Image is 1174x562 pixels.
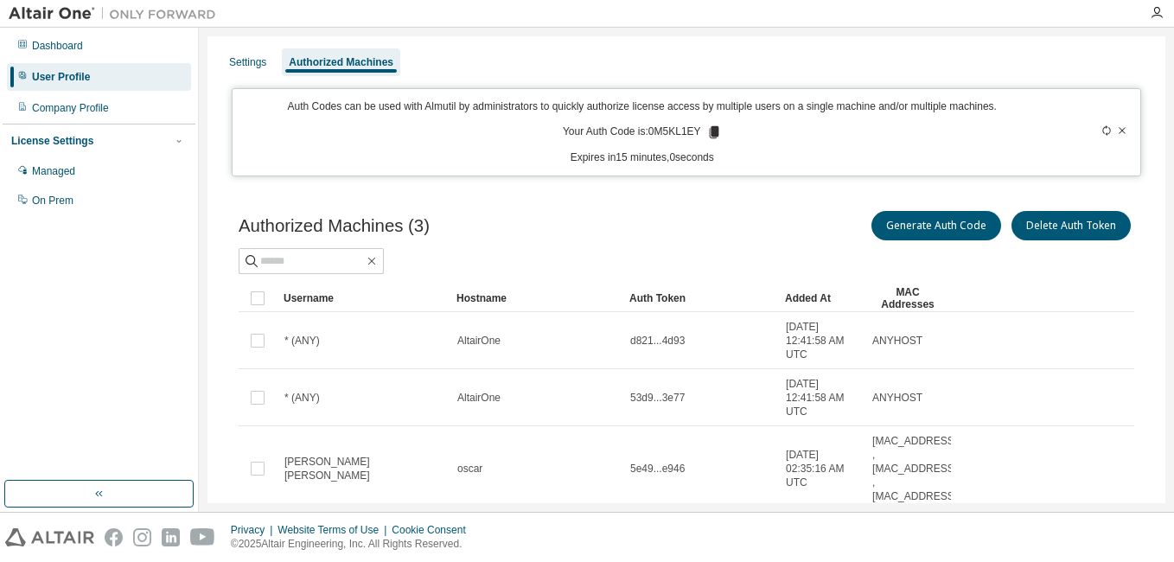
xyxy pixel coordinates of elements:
[457,462,482,476] span: oscar
[243,150,1041,165] p: Expires in 15 minutes, 0 seconds
[785,284,858,312] div: Added At
[872,434,957,503] span: [MAC_ADDRESS] , [MAC_ADDRESS] , [MAC_ADDRESS]
[239,216,430,236] span: Authorized Machines (3)
[392,523,475,537] div: Cookie Consent
[32,194,73,208] div: On Prem
[786,320,857,361] span: [DATE] 12:41:58 AM UTC
[11,134,93,148] div: License Settings
[872,391,922,405] span: ANYHOST
[284,334,320,348] span: * (ANY)
[630,462,685,476] span: 5e49...e946
[871,284,944,312] div: MAC Addresses
[229,55,266,69] div: Settings
[284,455,442,482] span: [PERSON_NAME] [PERSON_NAME]
[1011,211,1131,240] button: Delete Auth Token
[457,391,501,405] span: AltairOne
[9,5,225,22] img: Altair One
[629,284,771,312] div: Auth Token
[231,537,476,552] p: © 2025 Altair Engineering, Inc. All Rights Reserved.
[32,101,109,115] div: Company Profile
[457,334,501,348] span: AltairOne
[871,211,1001,240] button: Generate Auth Code
[32,39,83,53] div: Dashboard
[284,391,320,405] span: * (ANY)
[630,334,685,348] span: d821...4d93
[289,55,393,69] div: Authorized Machines
[630,391,685,405] span: 53d9...3e77
[190,528,215,546] img: youtube.svg
[133,528,151,546] img: instagram.svg
[231,523,278,537] div: Privacy
[786,377,857,418] span: [DATE] 12:41:58 AM UTC
[786,448,857,489] span: [DATE] 02:35:16 AM UTC
[162,528,180,546] img: linkedin.svg
[105,528,123,546] img: facebook.svg
[278,523,392,537] div: Website Terms of Use
[5,528,94,546] img: altair_logo.svg
[456,284,616,312] div: Hostname
[284,284,443,312] div: Username
[32,164,75,178] div: Managed
[243,99,1041,114] p: Auth Codes can be used with Almutil by administrators to quickly authorize license access by mult...
[32,70,90,84] div: User Profile
[872,334,922,348] span: ANYHOST
[563,125,722,140] p: Your Auth Code is: 0M5KL1EY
